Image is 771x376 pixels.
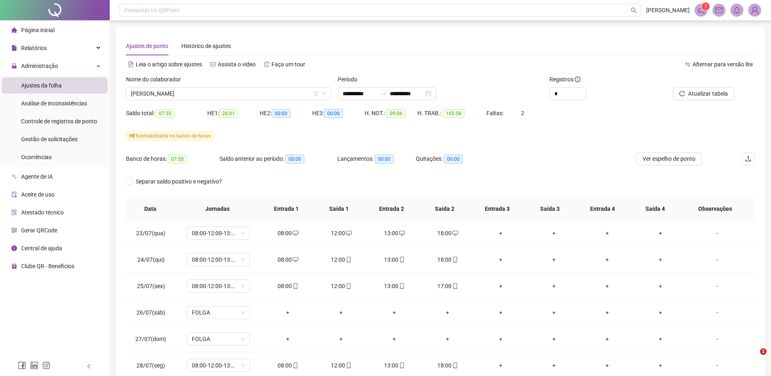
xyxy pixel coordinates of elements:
[682,198,749,220] th: Observações
[192,254,245,266] span: 08:00-12:00-13:00-18:00
[443,109,465,118] span: 165:54
[646,6,690,15] span: [PERSON_NAME]
[192,227,245,239] span: 08:00-12:00-13:00-18:00
[587,334,628,343] div: +
[398,283,405,289] span: mobile
[374,282,415,291] div: 13:00
[42,361,50,369] span: instagram
[21,154,52,160] span: Ocorrências
[693,255,741,264] div: -
[481,229,521,238] div: +
[640,334,680,343] div: +
[129,133,138,139] span: HE 1
[587,308,628,317] div: +
[643,154,695,163] span: Ver espelho de ponto
[136,230,165,236] span: 23/07(qua)
[587,229,628,238] div: +
[688,204,742,213] span: Observações
[192,359,245,372] span: 08:00-12:00-13:00-18:00
[137,362,165,369] span: 28/07(seg)
[365,109,417,118] div: H. NOT.:
[640,361,680,370] div: +
[452,230,458,236] span: desktop
[345,363,352,368] span: mobile
[417,109,486,118] div: H. TRAB.:
[636,152,702,165] button: Ver espelho de ponto
[156,109,175,118] span: 07:55
[321,255,361,264] div: 12:00
[631,7,637,13] span: search
[21,27,54,33] span: Página inicial
[452,283,458,289] span: mobile
[322,91,327,96] span: down
[587,282,628,291] div: +
[486,110,505,116] span: Faltas:
[21,63,58,69] span: Administração
[428,229,468,238] div: 18:00
[207,109,260,118] div: HE 1:
[549,75,580,84] span: Registros
[219,109,238,118] span: 26:01
[260,109,312,118] div: HE 2:
[693,308,741,317] div: -
[374,229,415,238] div: 13:00
[688,89,728,98] span: Atualizar tabela
[704,4,707,9] span: 1
[428,334,468,343] div: +
[481,282,521,291] div: +
[21,191,54,198] span: Aceite de uso
[11,245,17,251] span: info-circle
[11,192,17,197] span: audit
[640,229,680,238] div: +
[11,45,17,51] span: file
[18,361,26,369] span: facebook
[292,230,298,236] span: desktop
[471,198,523,220] th: Entrada 3
[398,257,405,262] span: mobile
[428,361,468,370] div: 18:00
[271,61,305,68] span: Faça um tour
[192,280,245,292] span: 08:00-12:00-13:00-17:00
[313,198,365,220] th: Saída 1
[745,155,751,162] span: upload
[21,245,62,251] span: Central de ajuda
[345,257,352,262] span: mobile
[126,154,219,164] div: Banco de horas:
[131,87,326,100] span: FERNANDO PAZ DA SILVA
[481,255,521,264] div: +
[137,256,165,263] span: 24/07(qui)
[268,255,308,264] div: 08:00
[292,283,298,289] span: mobile
[418,198,471,220] th: Saída 2
[192,333,245,345] span: FOLGA
[312,109,365,118] div: HE 3:
[387,109,406,118] span: 09:06
[749,4,761,16] img: 85973
[126,131,214,140] span: contabilizada no banco de horas
[345,230,352,236] span: desktop
[715,7,723,14] span: mail
[481,308,521,317] div: +
[697,7,705,14] span: notification
[693,282,741,291] div: -
[175,198,260,220] th: Jornadas
[292,257,298,262] span: desktop
[219,154,337,164] div: Saldo anterior ao período:
[126,109,207,118] div: Saldo total:
[640,282,680,291] div: +
[398,230,405,236] span: desktop
[374,255,415,264] div: 13:00
[86,363,92,369] span: left
[11,27,17,33] span: home
[264,61,269,67] span: history
[575,77,580,82] span: info-circle
[218,61,256,68] span: Assista o vídeo
[629,198,682,220] th: Saída 4
[374,308,415,317] div: +
[673,87,734,100] button: Atualizar tabela
[374,334,415,343] div: +
[126,43,168,49] span: Ajustes de ponto
[534,361,574,370] div: +
[321,361,361,370] div: 12:00
[534,255,574,264] div: +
